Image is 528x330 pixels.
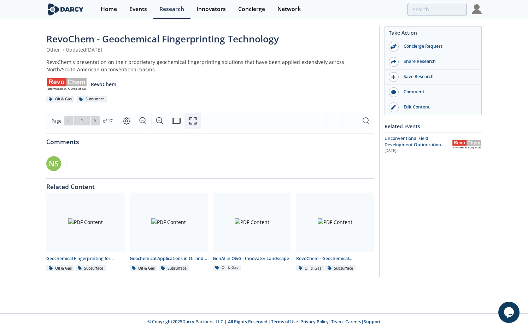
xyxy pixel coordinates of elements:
[46,33,279,45] span: RevoChem - Geochemical Fingerprinting Technology
[46,3,85,16] img: logo-wide.svg
[238,6,265,12] div: Concierge
[127,193,211,272] a: PDF Content Geochemical Applications in Oil and Gas Oil & Gas Subsurface
[213,255,291,262] div: GenAI in O&G - Innovator Landscape
[277,6,301,12] div: Network
[385,135,482,154] a: Unconventional Field Development Optimization through Geochemical Fingerprinting Technology [DATE...
[407,3,467,16] input: Advanced Search
[46,134,374,145] div: Comments
[210,193,294,272] a: PDF Content GenAI in O&G - Innovator Landscape Oil & Gas
[296,265,324,272] div: Oil & Gas
[130,255,208,262] div: Geochemical Applications in Oil and Gas
[46,96,74,102] div: Oil & Gas
[452,140,482,149] img: RevoChem
[19,319,509,325] p: © Copyright 2025 Darcy Partners, LLC | All Rights Reserved | | | | |
[331,319,343,325] a: Team
[91,81,116,88] p: RevoChem
[46,265,74,272] div: Oil & Gas
[399,58,478,65] div: Share Research
[385,120,482,132] div: Related Events
[61,46,66,53] span: •
[385,135,445,161] span: Unconventional Field Development Optimization through Geochemical Fingerprinting Technology
[300,319,329,325] a: Privacy Policy
[271,319,298,325] a: Terms of Use
[213,265,241,271] div: Oil & Gas
[399,104,478,110] div: Edit Content
[44,193,127,272] a: PDF Content Geochemical Fingerprinting for Production Allocation - Innovator Comparison Oil & Gas...
[399,89,478,95] div: Comment
[399,43,478,49] div: Concierge Request
[46,46,374,53] div: Other Updated [DATE]
[385,148,447,154] div: [DATE]
[46,255,125,262] div: Geochemical Fingerprinting for Production Allocation - Innovator Comparison
[76,265,106,272] div: Subsurface
[472,4,482,14] img: Profile
[159,265,189,272] div: Subsurface
[77,96,107,102] div: Subsurface
[46,179,374,190] div: Related Content
[46,156,61,171] div: NS
[385,29,481,39] div: Take Action
[101,6,117,12] div: Home
[325,265,356,272] div: Subsurface
[385,100,481,115] a: Edit Content
[196,6,226,12] div: Innovators
[130,265,158,272] div: Oil & Gas
[364,319,381,325] a: Support
[294,193,377,272] a: PDF Content RevoChem - Geochemical Fingerprinting Technology Oil & Gas Subsurface
[46,58,374,73] div: RevoChem's presentation on their proprietary geochemical fingerprinting solutions that have been ...
[498,302,521,323] iframe: chat widget
[399,73,478,80] div: Save Research
[159,6,184,12] div: Research
[345,319,361,325] a: Careers
[129,6,147,12] div: Events
[296,255,375,262] div: RevoChem - Geochemical Fingerprinting Technology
